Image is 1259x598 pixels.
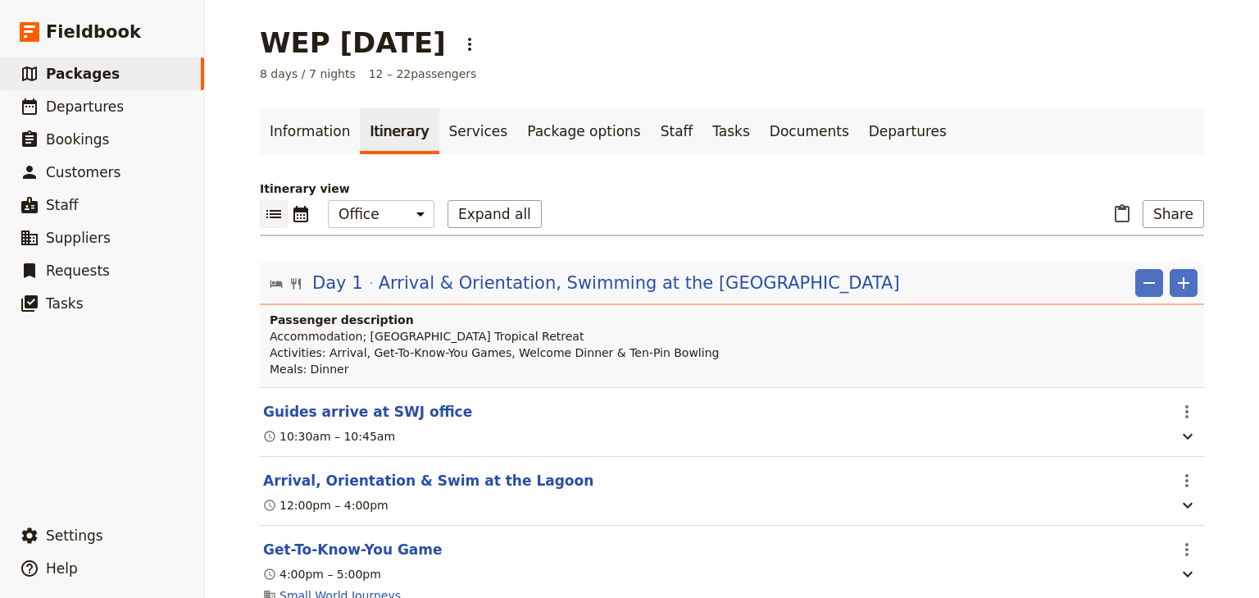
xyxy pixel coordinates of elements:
span: Staff [46,197,79,213]
a: Documents [760,108,859,154]
a: Package options [517,108,650,154]
button: Actions [1173,536,1201,564]
span: Bookings [46,131,109,148]
button: List view [260,200,288,228]
button: Edit day information [270,271,900,295]
span: Accommodation; [GEOGRAPHIC_DATA] Tropical Retreat Activities: Arrival, Get-To-Know-You Games, Wel... [270,330,719,376]
button: Edit this itinerary item [263,540,443,559]
div: 4:00pm – 5:00pm [263,566,381,582]
span: Settings [46,527,103,544]
span: Fieldbook [46,20,141,44]
span: Packages [46,66,120,82]
a: Departures [859,108,957,154]
h1: WEP [DATE] [260,26,446,59]
a: Itinerary [360,108,439,154]
a: Tasks [702,108,760,154]
a: Staff [651,108,703,154]
span: 12 – 22 passengers [369,66,477,82]
span: Customers [46,164,120,180]
span: Requests [46,262,110,279]
button: Remove [1135,269,1163,297]
a: Services [439,108,518,154]
div: 10:30am – 10:45am [263,428,395,445]
button: Edit this itinerary item [263,402,472,422]
button: Calendar view [288,200,315,228]
button: Actions [456,30,484,58]
button: Share [1143,200,1204,228]
h4: Passenger description [270,312,1198,328]
button: Actions [1173,467,1201,495]
span: Departures [46,98,124,115]
button: Actions [1173,398,1201,426]
a: Information [260,108,360,154]
button: Add [1170,269,1198,297]
button: Expand all [448,200,542,228]
span: Day 1 [312,271,363,295]
span: Suppliers [46,230,111,246]
span: 8 days / 7 nights [260,66,356,82]
button: Edit this itinerary item [263,471,593,491]
span: Help [46,560,78,577]
p: Itinerary view [260,180,1204,197]
span: Tasks [46,295,84,312]
button: Paste itinerary item [1108,200,1136,228]
div: 12:00pm – 4:00pm [263,497,389,514]
span: Arrival & Orientation, Swimming at the [GEOGRAPHIC_DATA] [379,271,900,295]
